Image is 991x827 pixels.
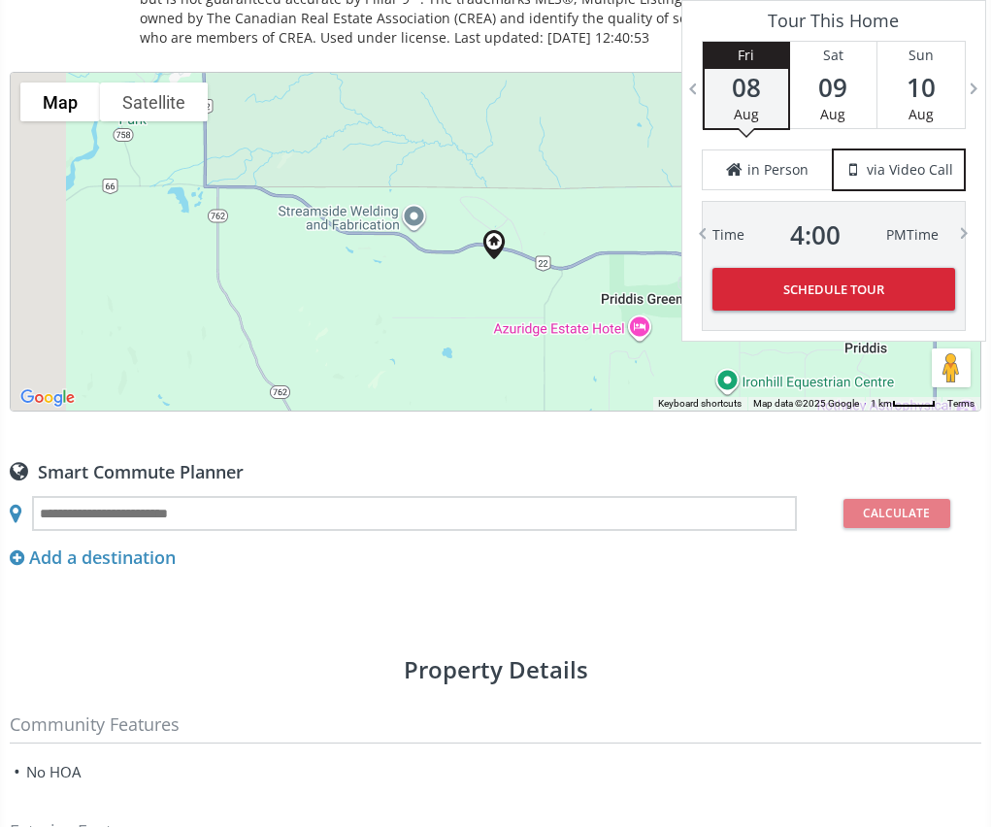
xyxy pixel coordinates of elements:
[10,460,981,481] div: Smart Commute Planner
[16,385,80,411] img: Google
[871,398,892,409] span: 1 km
[790,74,876,101] span: 09
[932,348,971,387] button: Drag Pegman onto the map to open Street View
[790,42,876,69] div: Sat
[753,398,859,409] span: Map data ©2025 Google
[712,268,955,311] button: Schedule Tour
[843,499,950,528] button: Calculate
[947,398,974,409] a: Terms
[820,105,845,123] span: Aug
[702,11,966,41] h3: Tour This Home
[877,42,965,69] div: Sun
[865,397,941,411] button: Map Scale: 1 km per 41 pixels
[10,658,981,681] h2: Property details
[10,546,176,571] div: Add a destination
[734,105,759,123] span: Aug
[100,83,208,121] button: Show satellite imagery
[10,753,489,788] li: No HOA
[10,715,981,744] h3: Community Features
[658,397,742,411] button: Keyboard shortcuts
[790,221,841,248] span: 4 : 00
[705,42,788,69] div: Fri
[712,221,907,248] div: Time PM
[908,105,934,123] span: Aug
[867,160,953,180] span: via Video Call
[747,160,809,180] span: in Person
[705,74,788,101] span: 08
[16,385,80,411] a: Open this area in Google Maps (opens a new window)
[877,74,965,101] span: 10
[20,83,100,121] button: Show street map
